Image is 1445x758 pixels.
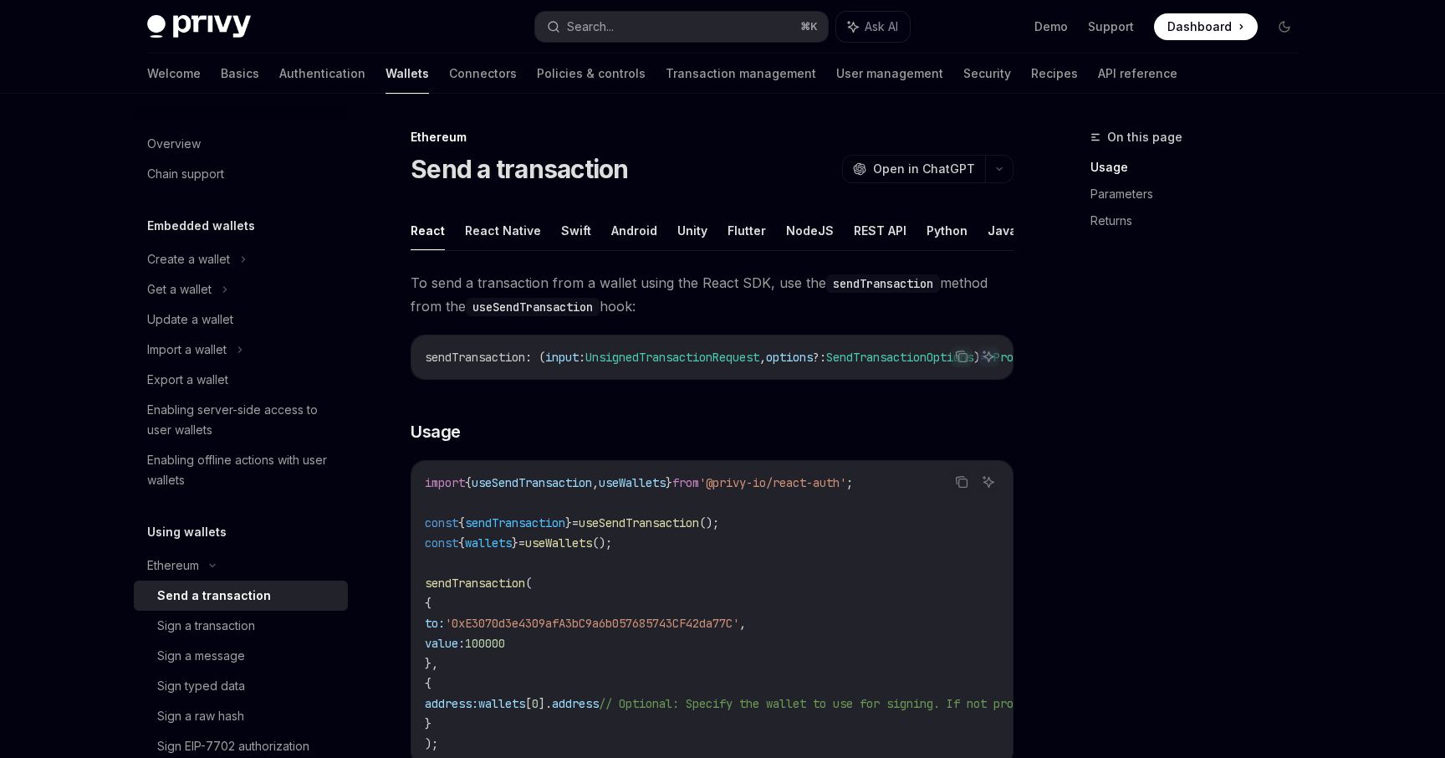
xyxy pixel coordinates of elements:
[147,164,224,184] div: Chain support
[445,616,739,631] span: '0xE3070d3e4309afA3bC9a6b057685743CF42da77C'
[425,616,445,631] span: to:
[545,350,579,365] span: input
[978,471,999,493] button: Ask AI
[147,400,338,440] div: Enabling server-side access to user wallets
[411,154,629,184] h1: Send a transaction
[411,271,1014,318] span: To send a transaction from a wallet using the React SDK, use the method from the hook:
[599,696,1261,711] span: // Optional: Specify the wallet to use for signing. If not provided, the first wallet will be used.
[425,535,458,551] span: const
[147,134,201,154] div: Overview
[147,310,233,330] div: Update a wallet
[565,515,572,530] span: }
[963,54,1011,94] a: Security
[988,211,1017,250] button: Java
[147,370,228,390] div: Export a wallet
[425,350,525,365] span: sendTransaction
[425,696,478,711] span: address:
[1098,54,1177,94] a: API reference
[846,475,853,490] span: ;
[425,596,431,611] span: {
[425,656,438,671] span: },
[134,129,348,159] a: Overview
[592,535,612,551] span: ();
[411,211,445,250] button: React
[739,616,746,631] span: ,
[386,54,429,94] a: Wallets
[157,736,309,756] div: Sign EIP-7702 authorization
[1031,54,1078,94] a: Recipes
[978,346,999,367] button: Ask AI
[672,475,699,490] span: from
[973,350,980,365] span: )
[425,576,525,591] span: sendTransaction
[579,350,585,365] span: :
[826,274,940,293] code: sendTransaction
[147,450,338,490] div: Enabling offline actions with user wallets
[458,535,465,551] span: {
[854,211,906,250] button: REST API
[425,475,465,490] span: import
[147,556,199,576] div: Ethereum
[786,211,834,250] button: NodeJS
[1088,18,1134,35] a: Support
[611,211,657,250] button: Android
[728,211,766,250] button: Flutter
[585,350,759,365] span: UnsignedTransactionRequest
[465,535,512,551] span: wallets
[425,676,431,691] span: {
[699,515,719,530] span: ();
[512,535,518,551] span: }
[525,576,532,591] span: (
[592,475,599,490] span: ,
[1107,127,1182,147] span: On this page
[842,155,985,183] button: Open in ChatGPT
[539,696,552,711] span: ].
[525,535,592,551] span: useWallets
[1167,18,1232,35] span: Dashboard
[951,346,973,367] button: Copy the contents from the code block
[766,350,813,365] span: options
[873,161,975,177] span: Open in ChatGPT
[465,515,565,530] span: sendTransaction
[800,20,818,33] span: ⌘ K
[699,475,846,490] span: '@privy-io/react-auth'
[1090,154,1311,181] a: Usage
[411,420,461,443] span: Usage
[561,211,591,250] button: Swift
[147,522,227,542] h5: Using wallets
[134,671,348,701] a: Sign typed data
[134,581,348,611] a: Send a transaction
[147,279,212,300] div: Get a wallet
[157,616,255,636] div: Sign a transaction
[525,696,532,711] span: [
[525,350,545,365] span: : (
[927,211,968,250] button: Python
[157,706,244,726] div: Sign a raw hash
[552,696,599,711] span: address
[666,54,816,94] a: Transaction management
[157,646,245,666] div: Sign a message
[221,54,259,94] a: Basics
[579,515,699,530] span: useSendTransaction
[567,17,614,37] div: Search...
[134,701,348,731] a: Sign a raw hash
[425,736,438,751] span: );
[572,515,579,530] span: =
[147,249,230,269] div: Create a wallet
[458,515,465,530] span: {
[157,586,271,606] div: Send a transaction
[147,15,251,38] img: dark logo
[279,54,365,94] a: Authentication
[134,159,348,189] a: Chain support
[425,515,458,530] span: const
[677,211,707,250] button: Unity
[425,716,431,731] span: }
[472,475,592,490] span: useSendTransaction
[134,305,348,335] a: Update a wallet
[147,340,227,360] div: Import a wallet
[537,54,646,94] a: Policies & controls
[134,641,348,671] a: Sign a message
[449,54,517,94] a: Connectors
[826,350,973,365] span: SendTransactionOptions
[836,54,943,94] a: User management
